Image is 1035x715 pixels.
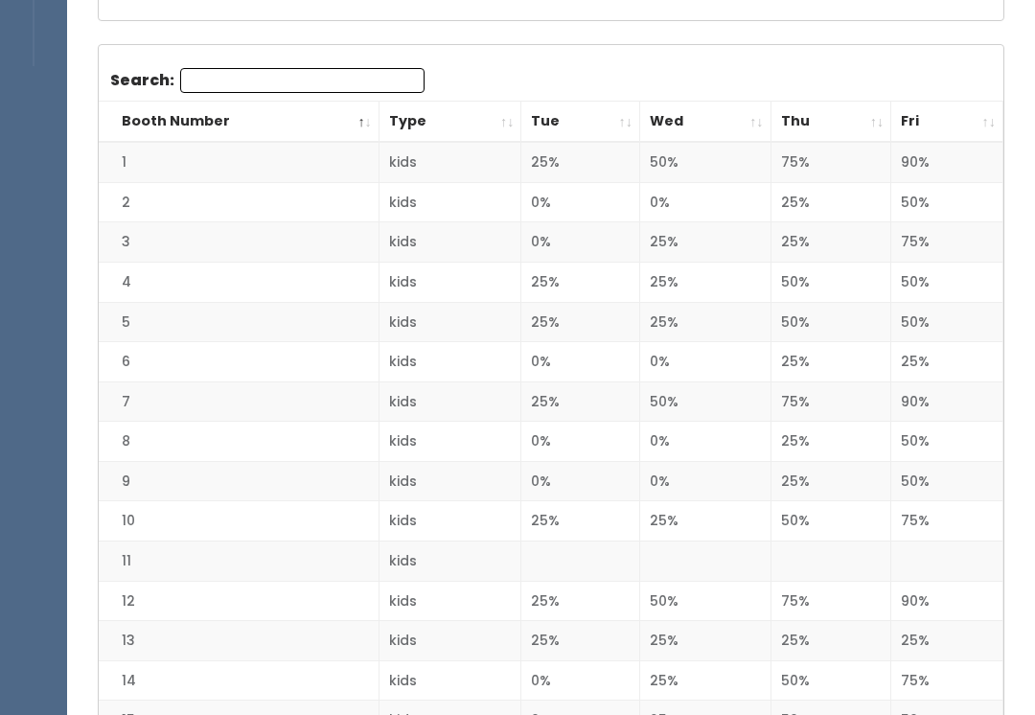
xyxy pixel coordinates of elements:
td: 25% [770,342,891,382]
td: 7 [99,381,379,422]
td: 50% [770,302,891,342]
td: kids [379,182,521,222]
th: Booth Number: activate to sort column descending [99,102,379,143]
td: 4 [99,263,379,303]
td: 75% [891,660,1003,701]
td: kids [379,621,521,661]
td: 75% [891,501,1003,542]
td: 50% [891,422,1003,462]
th: Type: activate to sort column ascending [379,102,521,143]
td: 0% [521,342,640,382]
td: 25% [521,381,640,422]
td: 25% [521,501,640,542]
td: 50% [770,660,891,701]
td: 25% [521,581,640,621]
td: kids [379,381,521,422]
td: 25% [770,461,891,501]
td: 0% [640,182,771,222]
th: Tue: activate to sort column ascending [521,102,640,143]
td: 3 [99,222,379,263]
td: 50% [640,381,771,422]
td: 0% [521,660,640,701]
td: 9 [99,461,379,501]
td: 75% [891,222,1003,263]
td: 12 [99,581,379,621]
td: 0% [640,422,771,462]
td: kids [379,422,521,462]
td: kids [379,542,521,582]
td: 90% [891,581,1003,621]
td: 25% [640,501,771,542]
td: 2 [99,182,379,222]
td: 25% [640,302,771,342]
td: 25% [640,263,771,303]
td: 25% [640,660,771,701]
td: 0% [521,222,640,263]
td: kids [379,660,521,701]
td: kids [379,263,521,303]
th: Fri: activate to sort column ascending [891,102,1003,143]
td: 1 [99,142,379,182]
td: 8 [99,422,379,462]
td: kids [379,342,521,382]
td: 25% [521,263,640,303]
td: 10 [99,501,379,542]
td: 90% [891,381,1003,422]
td: 25% [770,222,891,263]
td: 90% [891,142,1003,182]
input: Search: [180,68,425,93]
td: 25% [770,182,891,222]
td: 25% [770,621,891,661]
td: 25% [640,222,771,263]
th: Wed: activate to sort column ascending [640,102,771,143]
td: 0% [640,342,771,382]
td: 25% [891,342,1003,382]
td: 25% [891,621,1003,661]
td: 50% [891,461,1003,501]
td: 50% [640,581,771,621]
td: 25% [770,422,891,462]
td: 6 [99,342,379,382]
td: 0% [521,422,640,462]
label: Search: [110,68,425,93]
td: 25% [640,621,771,661]
td: 50% [891,182,1003,222]
td: 75% [770,581,891,621]
td: 25% [521,142,640,182]
td: 25% [521,621,640,661]
td: 5 [99,302,379,342]
td: 75% [770,142,891,182]
td: kids [379,461,521,501]
td: kids [379,142,521,182]
td: 50% [891,302,1003,342]
td: 50% [770,501,891,542]
th: Thu: activate to sort column ascending [770,102,891,143]
td: 11 [99,542,379,582]
td: 50% [891,263,1003,303]
td: kids [379,581,521,621]
td: 0% [640,461,771,501]
td: kids [379,222,521,263]
td: 50% [770,263,891,303]
td: 13 [99,621,379,661]
td: 14 [99,660,379,701]
td: kids [379,302,521,342]
td: 0% [521,182,640,222]
td: 25% [521,302,640,342]
td: 75% [770,381,891,422]
td: 50% [640,142,771,182]
td: kids [379,501,521,542]
td: 0% [521,461,640,501]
